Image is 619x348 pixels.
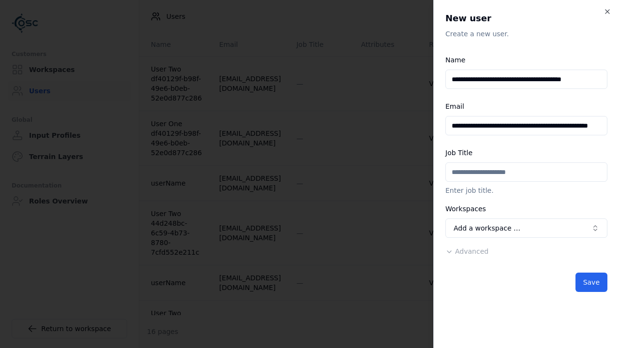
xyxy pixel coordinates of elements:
[575,273,607,292] button: Save
[445,149,472,157] label: Job Title
[445,186,607,195] p: Enter job title.
[445,12,607,25] h2: New user
[445,246,488,256] button: Advanced
[445,102,464,110] label: Email
[445,205,486,213] label: Workspaces
[445,56,465,64] label: Name
[454,223,520,233] span: Add a workspace …
[455,247,488,255] span: Advanced
[445,29,607,39] p: Create a new user.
